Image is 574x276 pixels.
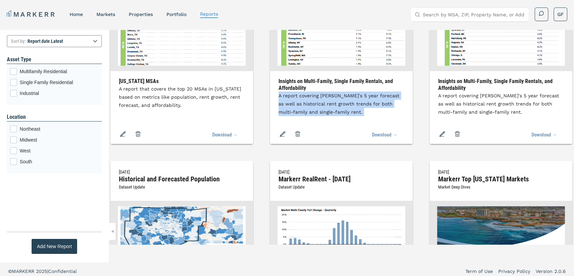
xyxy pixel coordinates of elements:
[10,126,98,132] div: Northeast checkbox input
[96,12,115,17] a: markets
[118,206,246,261] img: Historical and Forecasted Population
[119,86,241,108] span: A report that covers the top 20 MSAs in [US_STATE] based on metrics like population, rent growth,...
[557,11,564,18] span: GF
[7,55,102,64] h1: Asset Type
[36,269,48,274] span: 2025 |
[10,68,98,75] div: Multifamily Residential checkbox input
[20,136,98,143] span: Midwest
[438,184,470,190] span: Market Deep Dives
[7,10,56,19] a: MARKERR
[423,8,525,21] input: Search by MSA, ZIP, Property Name, or Address
[438,93,559,115] span: A report covering [PERSON_NAME]'s 5 year forecast as well as historical rent growth trends for bo...
[48,269,77,274] span: Confidential
[119,176,245,182] h2: Historical and Forecasted Population
[20,158,98,165] span: South
[554,7,567,21] button: GF
[279,169,289,175] span: [DATE]
[166,12,186,17] a: Portfolio
[37,243,72,250] div: Add New Report
[70,12,83,17] a: home
[279,78,404,92] h3: Insights on Multi-Family, Single Family Rentals, and Affordability
[10,79,98,86] div: Single Family Residential checkbox input
[7,113,102,121] h1: Location
[532,128,557,143] a: Download →
[212,128,238,143] a: Download →
[12,269,36,274] span: MARKERR
[279,176,404,182] h2: Markerr RealRent - [DATE]
[119,169,130,175] span: [DATE]
[498,268,530,275] a: Privacy Policy
[279,93,399,115] span: A report covering [PERSON_NAME]'s 5 year forecast as well as historical rent growth trends for bo...
[10,90,98,97] div: Industrial checkbox input
[277,206,405,261] img: Markerr RealRent - May 2025
[437,11,565,66] img: Markerr RealRent - June 2025
[20,79,98,86] span: Single Family Residential
[7,35,102,47] select: Sort by:
[32,239,77,254] button: Add New Report
[8,269,12,274] span: ©
[277,11,405,66] img: Markerr RealRent - July 2025
[437,206,565,261] img: Markerr Top California Markets
[10,136,98,143] div: Midwest checkbox input
[438,78,564,92] h3: Insights on Multi-Family, Single Family Rentals, and Affordability
[200,11,218,17] a: reports
[372,128,397,143] a: Download →
[465,268,493,275] a: Term of Use
[129,12,153,17] a: properties
[119,78,245,85] h3: [US_STATE] MSAs
[10,147,98,154] div: West checkbox input
[536,268,566,275] a: Version 2.0.6
[20,90,98,97] span: Industrial
[20,147,98,154] span: West
[20,126,98,132] span: Northeast
[438,169,449,175] span: [DATE]
[119,184,145,190] span: Dataset Update
[20,68,98,75] span: Multifamily Residential
[438,176,564,182] h2: Markerr Top [US_STATE] Markets
[118,11,246,66] img: Markerr Top Texas Markets
[279,184,305,190] span: Dataset Update
[10,158,98,165] div: South checkbox input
